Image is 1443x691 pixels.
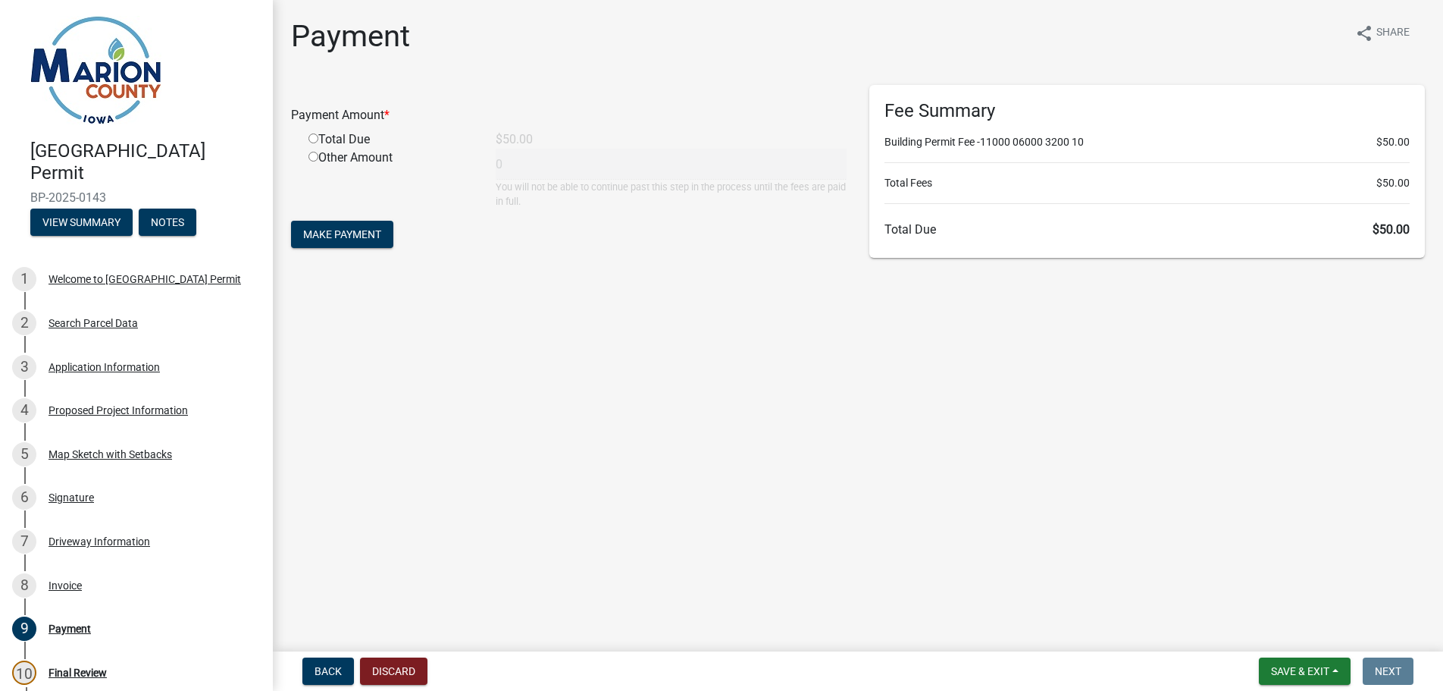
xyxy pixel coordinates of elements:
h4: [GEOGRAPHIC_DATA] Permit [30,140,261,184]
div: 2 [12,311,36,335]
i: share [1355,24,1373,42]
li: Total Fees [884,175,1410,191]
div: Invoice [49,580,82,591]
button: Notes [139,209,196,236]
div: Welcome to [GEOGRAPHIC_DATA] Permit [49,274,241,284]
div: Map Sketch with Setbacks [49,449,172,460]
div: 6 [12,485,36,510]
h6: Total Due [884,222,1410,237]
span: Make Payment [303,228,381,240]
span: $50.00 [1373,222,1410,237]
div: Signature [49,492,94,503]
div: Driveway Information [49,536,150,547]
span: BP-2025-0143 [30,190,243,205]
div: 4 [12,398,36,422]
h1: Payment [291,18,410,55]
button: shareShare [1343,18,1422,48]
button: Make Payment [291,221,393,248]
span: $50.00 [1376,134,1410,150]
button: View Summary [30,209,133,236]
h6: Fee Summary [884,100,1410,122]
div: Other Amount [297,149,484,209]
button: Discard [360,658,427,685]
button: Next [1363,658,1413,685]
div: 9 [12,617,36,641]
div: Application Information [49,362,160,372]
div: 3 [12,355,36,379]
div: 1 [12,267,36,291]
span: Back [315,665,342,677]
button: Back [302,658,354,685]
wm-modal-confirm: Summary [30,217,133,229]
span: Save & Exit [1271,665,1329,677]
span: Share [1376,24,1410,42]
span: $50.00 [1376,175,1410,191]
div: Payment Amount [280,106,858,124]
div: Total Due [297,130,484,149]
div: 7 [12,529,36,554]
img: Marion County, Iowa [30,16,161,124]
button: Save & Exit [1259,658,1351,685]
div: Search Parcel Data [49,318,138,328]
li: Building Permit Fee -11000 06000 3200 10 [884,134,1410,150]
span: Next [1375,665,1401,677]
div: 5 [12,442,36,466]
wm-modal-confirm: Notes [139,217,196,229]
div: Payment [49,623,91,634]
div: 8 [12,573,36,598]
div: Proposed Project Information [49,405,188,416]
div: 10 [12,661,36,685]
div: Final Review [49,667,107,678]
